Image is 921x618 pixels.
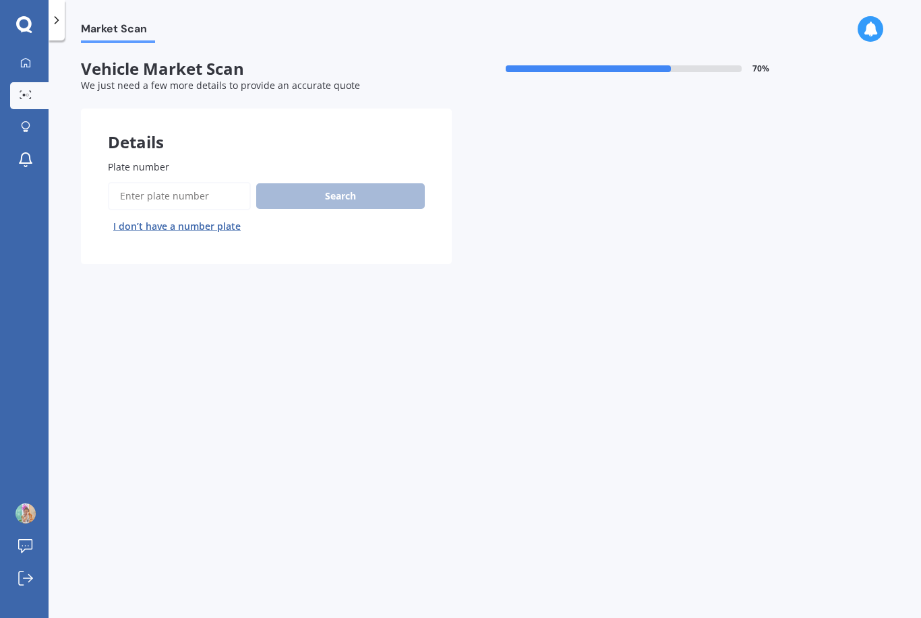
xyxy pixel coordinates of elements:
[108,216,246,237] button: I don’t have a number plate
[81,22,155,40] span: Market Scan
[108,182,251,210] input: Enter plate number
[81,109,452,149] div: Details
[81,59,452,79] span: Vehicle Market Scan
[16,503,36,524] img: picture
[752,64,769,73] span: 70 %
[81,79,360,92] span: We just need a few more details to provide an accurate quote
[108,160,169,173] span: Plate number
